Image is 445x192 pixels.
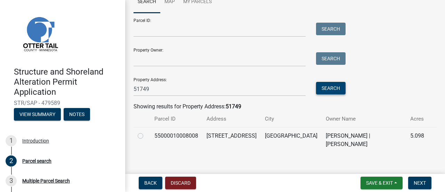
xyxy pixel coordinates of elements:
button: Discard [165,177,196,189]
strong: 51749 [226,103,241,110]
button: Back [139,177,162,189]
h4: Structure and Shoreland Alteration Permit Application [14,67,120,97]
button: Search [316,52,346,65]
th: Parcel ID [150,111,202,127]
td: [STREET_ADDRESS] [202,127,261,153]
div: Introduction [22,138,49,143]
div: Parcel search [22,159,51,163]
td: 5.098 [406,127,428,153]
th: City [261,111,322,127]
div: Multiple Parcel Search [22,178,70,183]
wm-modal-confirm: Summary [14,112,61,118]
span: Next [414,180,426,186]
button: View Summary [14,108,61,121]
div: 2 [6,155,17,167]
td: [PERSON_NAME] | [PERSON_NAME] [322,127,406,153]
th: Owner Name [322,111,406,127]
span: Save & Exit [366,180,393,186]
th: Address [202,111,261,127]
wm-modal-confirm: Notes [64,112,90,118]
button: Notes [64,108,90,121]
div: 1 [6,135,17,146]
th: Acres [406,111,428,127]
span: Back [144,180,157,186]
td: 55000010008008 [150,127,202,153]
button: Next [408,177,431,189]
div: Showing results for Property Address: [133,102,437,111]
td: [GEOGRAPHIC_DATA] [261,127,322,153]
img: Otter Tail County, Minnesota [14,7,66,60]
div: 3 [6,175,17,186]
button: Search [316,23,346,35]
span: STR/SAP - 479589 [14,100,111,106]
button: Save & Exit [361,177,403,189]
button: Search [316,82,346,94]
